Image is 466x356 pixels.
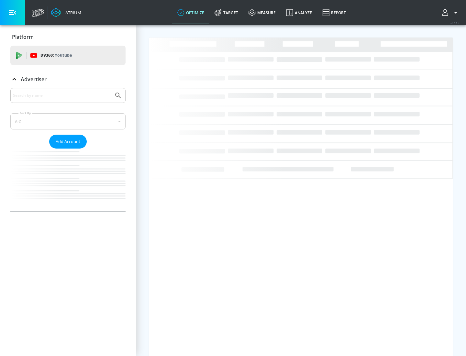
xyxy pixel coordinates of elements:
[243,1,281,24] a: measure
[281,1,317,24] a: Analyze
[13,91,111,100] input: Search by name
[10,70,126,88] div: Advertiser
[49,135,87,149] button: Add Account
[56,138,80,145] span: Add Account
[18,111,32,115] label: Sort By
[209,1,243,24] a: Target
[172,1,209,24] a: optimize
[63,10,81,16] div: Atrium
[317,1,351,24] a: Report
[10,149,126,211] nav: list of Advertiser
[55,52,72,59] p: Youtube
[40,52,72,59] p: DV360:
[10,113,126,129] div: A-Z
[450,21,460,25] span: v 4.25.4
[21,76,47,83] p: Advertiser
[51,8,81,17] a: Atrium
[10,28,126,46] div: Platform
[10,46,126,65] div: DV360: Youtube
[10,88,126,211] div: Advertiser
[12,33,34,40] p: Platform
